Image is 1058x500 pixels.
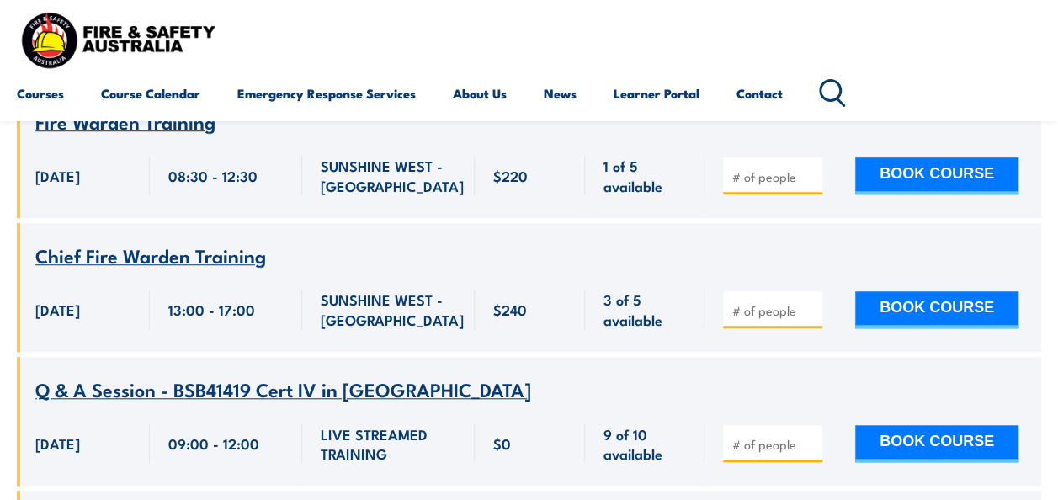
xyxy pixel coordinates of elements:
[35,241,266,269] span: Chief Fire Warden Training
[603,290,686,329] span: 3 of 5 available
[855,291,1018,328] button: BOOK COURSE
[544,73,577,114] a: News
[35,112,215,133] a: Fire Warden Training
[321,156,464,195] span: SUNSHINE WEST - [GEOGRAPHIC_DATA]
[855,425,1018,462] button: BOOK COURSE
[614,73,699,114] a: Learner Portal
[493,166,528,185] span: $220
[237,73,416,114] a: Emergency Response Services
[35,300,80,319] span: [DATE]
[855,157,1018,194] button: BOOK COURSE
[101,73,200,114] a: Course Calendar
[603,156,686,195] span: 1 of 5 available
[732,436,816,453] input: # of people
[35,375,531,403] span: Q & A Session - BSB41419 Cert IV in [GEOGRAPHIC_DATA]
[732,168,816,185] input: # of people
[168,166,258,185] span: 08:30 - 12:30
[35,107,215,136] span: Fire Warden Training
[168,434,259,453] span: 09:00 - 12:00
[736,73,783,114] a: Contact
[35,434,80,453] span: [DATE]
[321,290,464,329] span: SUNSHINE WEST - [GEOGRAPHIC_DATA]
[17,73,64,114] a: Courses
[168,300,255,319] span: 13:00 - 17:00
[35,246,266,267] a: Chief Fire Warden Training
[493,434,511,453] span: $0
[603,424,686,464] span: 9 of 10 available
[732,302,816,319] input: # of people
[321,424,456,464] span: LIVE STREAMED TRAINING
[453,73,507,114] a: About Us
[35,380,531,401] a: Q & A Session - BSB41419 Cert IV in [GEOGRAPHIC_DATA]
[35,166,80,185] span: [DATE]
[493,300,527,319] span: $240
